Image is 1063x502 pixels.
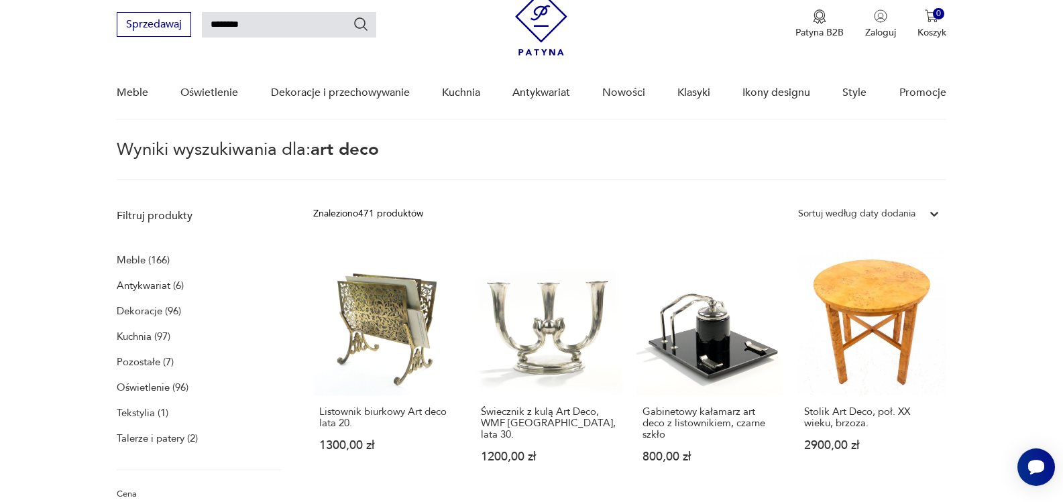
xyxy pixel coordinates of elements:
a: Antykwariat (6) [117,276,184,295]
p: 2900,00 zł [804,440,940,451]
img: Ikona medalu [813,9,826,24]
a: Promocje [899,67,946,119]
a: Sprzedawaj [117,21,191,30]
span: art deco [311,137,379,162]
a: Nowości [602,67,645,119]
div: Sortuj według daty dodania [798,206,915,221]
a: Dekoracje i przechowywanie [271,67,410,119]
a: Stolik Art Deco, poł. XX wieku, brzoza.Stolik Art Deco, poł. XX wieku, brzoza.2900,00 zł [798,247,946,489]
a: Listownik biurkowy Art deco lata 20.Listownik biurkowy Art deco lata 20.1300,00 zł [313,247,461,489]
a: Dekoracje (96) [117,302,181,320]
a: Style [842,67,866,119]
a: Meble (166) [117,251,170,269]
a: Ikony designu [742,67,810,119]
a: Oświetlenie [180,67,238,119]
button: Patyna B2B [795,9,844,39]
button: Szukaj [353,16,369,32]
div: Znaleziono 471 produktów [313,206,423,221]
a: Tekstylia (1) [117,403,168,422]
button: Sprzedawaj [117,12,191,37]
p: Cena [117,487,281,501]
iframe: Smartsupp widget button [1017,448,1055,486]
h3: Gabinetowy kałamarz art deco z listownikiem, czarne szkło [642,406,779,440]
p: Wyniki wyszukiwania dla: [117,141,946,180]
a: Kuchnia (97) [117,327,170,346]
a: Oświetlenie (96) [117,378,188,397]
a: Meble [117,67,148,119]
button: Zaloguj [865,9,896,39]
p: 800,00 zł [642,451,779,462]
p: Patyna B2B [795,26,844,39]
p: 1300,00 zł [319,440,455,451]
a: Kuchnia [442,67,480,119]
a: Klasyki [677,67,710,119]
a: Świecznik z kulą Art Deco, WMF Niemcy, lata 30.Świecznik z kulą Art Deco, WMF [GEOGRAPHIC_DATA], ... [475,247,623,489]
img: Ikonka użytkownika [874,9,887,23]
p: Filtruj produkty [117,208,281,223]
h3: Stolik Art Deco, poł. XX wieku, brzoza. [804,406,940,429]
a: Ikona medaluPatyna B2B [795,9,844,39]
p: Zaloguj [865,26,896,39]
h3: Listownik biurkowy Art deco lata 20. [319,406,455,429]
a: Talerze i patery (2) [117,429,198,448]
h3: Świecznik z kulą Art Deco, WMF [GEOGRAPHIC_DATA], lata 30. [481,406,617,440]
a: Gabinetowy kałamarz art deco z listownikiem, czarne szkłoGabinetowy kałamarz art deco z listownik... [636,247,785,489]
a: Antykwariat [512,67,570,119]
a: Pozostałe (7) [117,353,174,371]
div: 0 [933,8,944,19]
button: 0Koszyk [917,9,946,39]
p: Koszyk [917,26,946,39]
p: 1200,00 zł [481,451,617,462]
img: Ikona koszyka [925,9,938,23]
